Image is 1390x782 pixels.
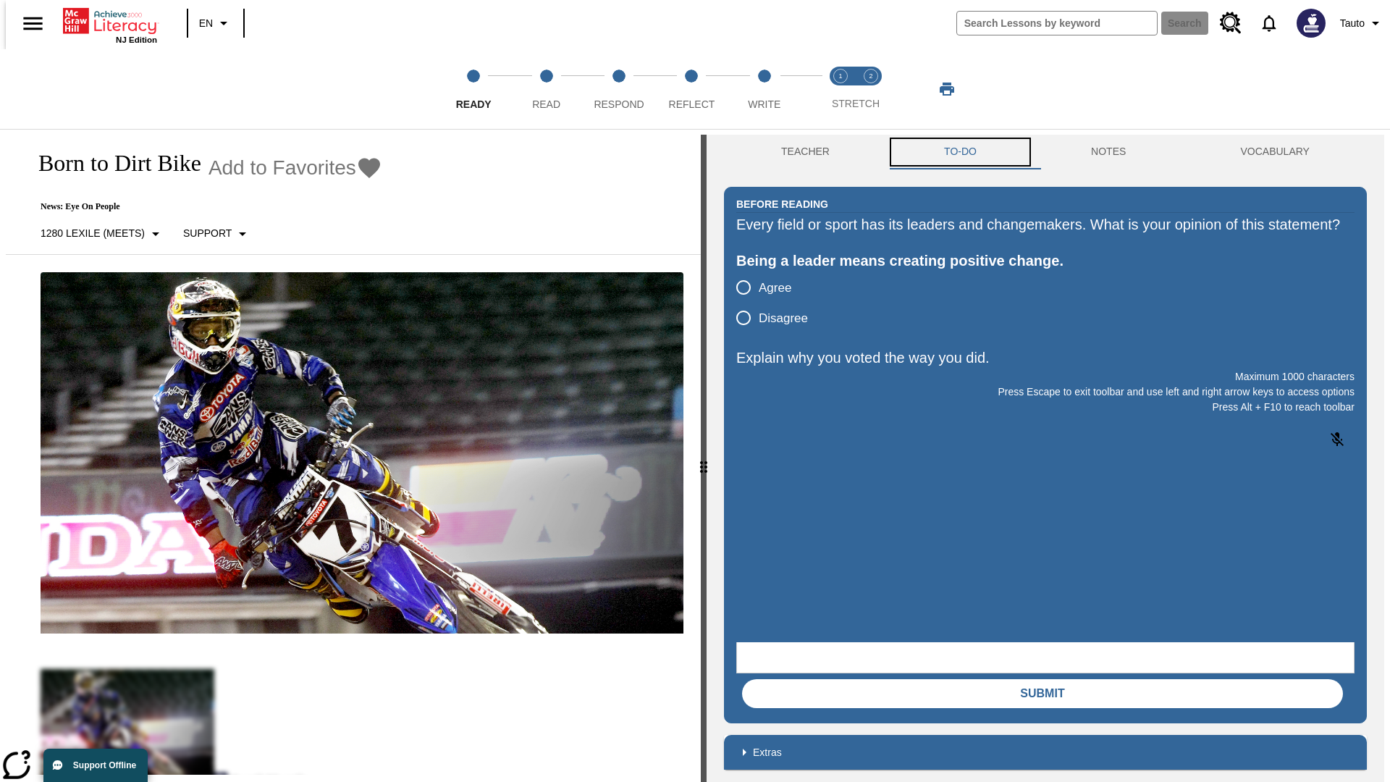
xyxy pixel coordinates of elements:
[456,98,492,110] span: Ready
[35,221,170,247] button: Select Lexile, 1280 Lexile (Meets)
[1034,135,1183,169] button: NOTES
[1250,4,1288,42] a: Notifications
[41,272,683,634] img: Motocross racer James Stewart flies through the air on his dirt bike.
[23,150,201,177] h1: Born to Dirt Bike
[924,76,970,102] button: Print
[23,201,382,212] p: News: Eye On People
[669,98,715,110] span: Reflect
[193,10,239,36] button: Language: EN, Select a language
[753,745,782,760] p: Extras
[759,309,808,328] span: Disagree
[6,12,211,25] body: Explain why you voted the way you did. Maximum 1000 characters Press Alt + F10 to reach toolbar P...
[1211,4,1250,43] a: Resource Center, Will open in new tab
[177,221,257,247] button: Scaffolds, Support
[887,135,1034,169] button: TO-DO
[832,98,880,109] span: STRETCH
[957,12,1157,35] input: search field
[649,49,733,129] button: Reflect step 4 of 5
[73,760,136,770] span: Support Offline
[199,16,213,31] span: EN
[838,72,842,80] text: 1
[1320,422,1355,457] button: Click to activate and allow voice recognition
[736,369,1355,384] p: Maximum 1000 characters
[577,49,661,129] button: Respond step 3 of 5
[723,49,806,129] button: Write step 5 of 5
[63,5,157,44] div: Home
[736,196,828,212] h2: Before Reading
[431,49,515,129] button: Ready step 1 of 5
[820,49,862,129] button: Stretch Read step 1 of 2
[742,679,1343,708] button: Submit
[183,226,232,241] p: Support
[748,98,780,110] span: Write
[701,135,707,782] div: Press Enter or Spacebar and then press right and left arrow keys to move the slider
[208,156,356,180] span: Add to Favorites
[1183,135,1367,169] button: VOCABULARY
[12,2,54,45] button: Open side menu
[724,735,1367,770] div: Extras
[736,213,1355,236] div: Every field or sport has its leaders and changemakers. What is your opinion of this statement?
[759,279,791,298] span: Agree
[724,135,1367,169] div: Instructional Panel Tabs
[736,249,1355,272] div: Being a leader means creating positive change.
[43,749,148,782] button: Support Offline
[504,49,588,129] button: Read step 2 of 5
[736,272,820,333] div: poll
[208,155,382,180] button: Add to Favorites - Born to Dirt Bike
[594,98,644,110] span: Respond
[1288,4,1334,42] button: Select a new avatar
[736,346,1355,369] p: Explain why you voted the way you did.
[869,72,872,80] text: 2
[6,135,701,775] div: reading
[116,35,157,44] span: NJ Edition
[1297,9,1326,38] img: Avatar
[736,384,1355,400] p: Press Escape to exit toolbar and use left and right arrow keys to access options
[532,98,560,110] span: Read
[850,49,892,129] button: Stretch Respond step 2 of 2
[41,226,145,241] p: 1280 Lexile (Meets)
[1334,10,1390,36] button: Profile/Settings
[707,135,1384,782] div: activity
[736,400,1355,415] p: Press Alt + F10 to reach toolbar
[1340,16,1365,31] span: Tauto
[724,135,887,169] button: Teacher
